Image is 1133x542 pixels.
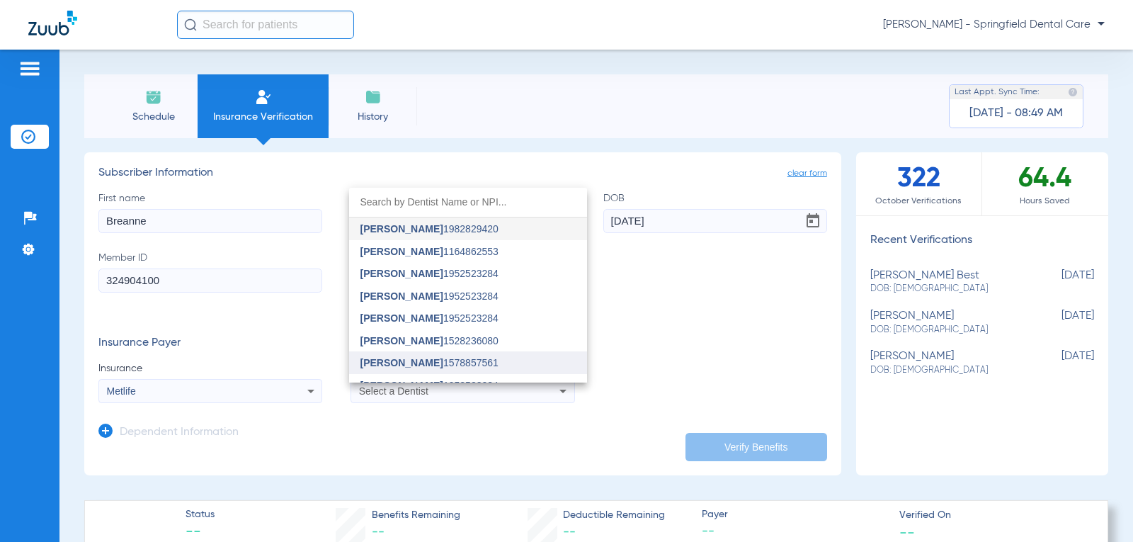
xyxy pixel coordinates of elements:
span: [PERSON_NAME] [360,268,443,279]
span: [PERSON_NAME] [360,357,443,368]
span: 1528236080 [360,336,499,346]
span: 1952523284 [360,291,499,301]
span: 1952523284 [360,313,499,323]
span: [PERSON_NAME] [360,290,443,302]
span: [PERSON_NAME] [360,335,443,346]
span: [PERSON_NAME] [360,223,443,235]
span: 1982829420 [360,224,499,234]
span: 1164862553 [360,247,499,256]
span: 1952523284 [360,269,499,278]
span: 1952523284 [360,380,499,390]
input: dropdown search [349,188,587,217]
span: 1578857561 [360,358,499,368]
span: [PERSON_NAME] [360,246,443,257]
span: [PERSON_NAME] [360,380,443,391]
span: [PERSON_NAME] [360,312,443,324]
